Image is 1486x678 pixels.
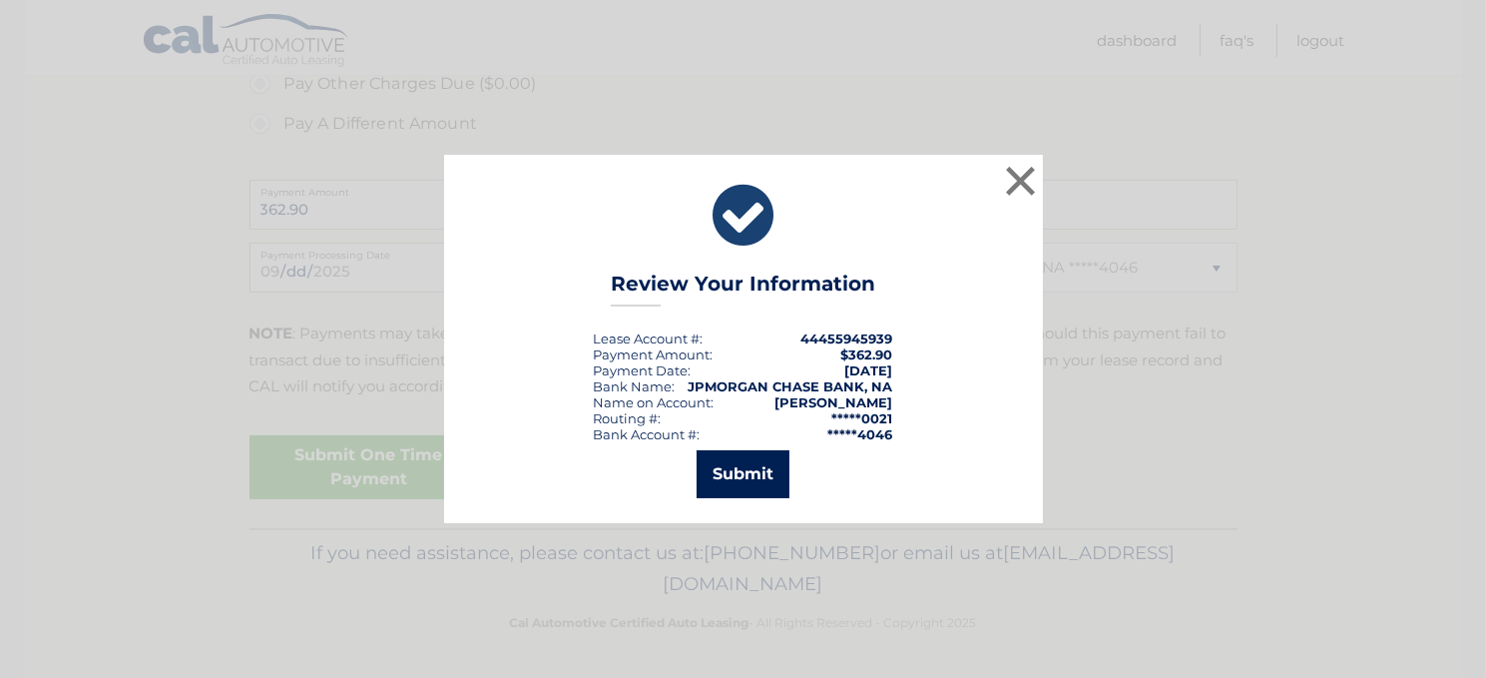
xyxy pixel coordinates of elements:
[841,346,893,362] span: $362.90
[697,450,789,498] button: Submit
[689,378,893,394] strong: JPMORGAN CHASE BANK, NA
[594,410,662,426] div: Routing #:
[594,378,676,394] div: Bank Name:
[594,426,701,442] div: Bank Account #:
[1001,161,1041,201] button: ×
[594,394,715,410] div: Name on Account:
[594,362,689,378] span: Payment Date
[775,394,893,410] strong: [PERSON_NAME]
[594,346,714,362] div: Payment Amount:
[611,272,875,307] h3: Review Your Information
[594,362,692,378] div: :
[801,331,893,346] strong: 44455945939
[594,331,704,346] div: Lease Account #:
[845,362,893,378] span: [DATE]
